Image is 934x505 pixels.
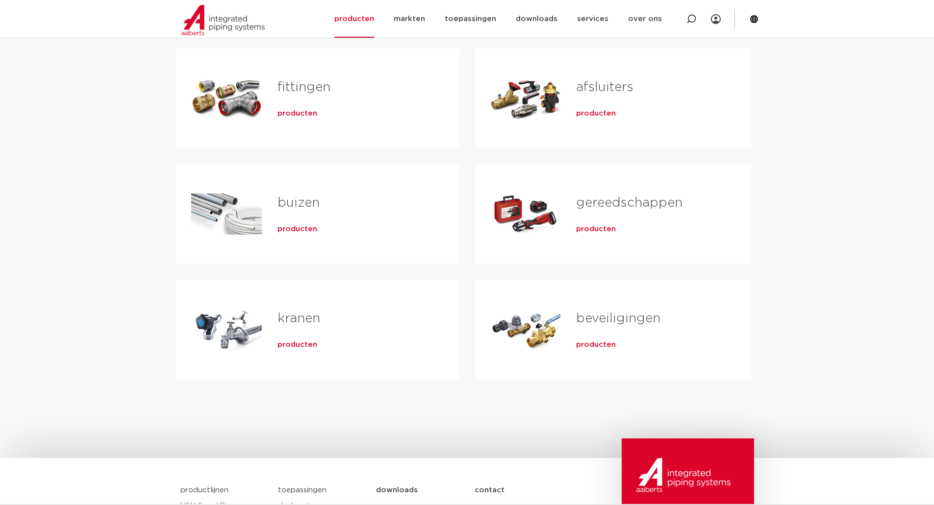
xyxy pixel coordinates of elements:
a: buizen [278,196,320,209]
a: producten [576,340,616,350]
a: downloads [376,478,475,503]
a: toepassingen [278,486,327,494]
a: producten [278,224,317,234]
a: contact [475,478,573,503]
a: gereedschappen [576,196,682,209]
a: beveiligingen [576,312,660,325]
a: producten [278,109,317,119]
a: producten [278,340,317,350]
a: fittingen [278,81,330,94]
a: producten [576,109,616,119]
a: producten [576,224,616,234]
div: my IPS [711,8,721,30]
a: productlijnen [180,486,228,494]
a: kranen [278,312,320,325]
a: afsluiters [576,81,633,94]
